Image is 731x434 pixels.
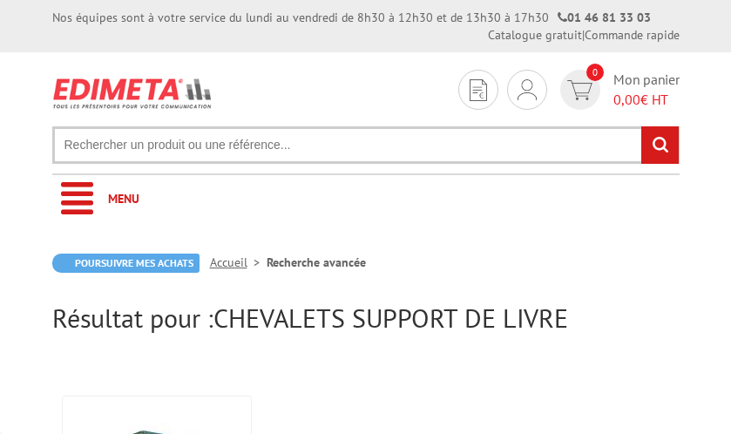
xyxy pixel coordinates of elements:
[488,27,582,43] a: Catalogue gratuit
[52,303,680,332] h2: Résultat pour :
[52,70,213,117] img: Edimeta
[613,91,640,108] span: 0,00
[210,254,267,270] a: Accueil
[488,26,680,44] div: |
[558,10,651,25] strong: 01 46 81 33 03
[613,70,680,110] span: Mon panier
[108,191,139,207] span: Menu
[52,254,200,273] a: Poursuivre mes achats
[213,301,568,335] span: CHEVALETS SUPPORT DE LIVRE
[518,79,537,100] img: devis rapide
[613,90,680,110] span: € HT
[586,64,604,81] span: 0
[556,70,680,110] a: devis rapide 0 Mon panier 0,00€ HT
[52,126,680,164] input: Rechercher un produit ou une référence...
[641,126,679,164] input: rechercher
[567,80,592,100] img: devis rapide
[52,9,651,26] div: Nos équipes sont à votre service du lundi au vendredi de 8h30 à 12h30 et de 13h30 à 17h30
[52,175,680,223] a: Menu
[470,79,487,101] img: devis rapide
[267,254,366,271] li: Recherche avancée
[585,27,680,43] a: Commande rapide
